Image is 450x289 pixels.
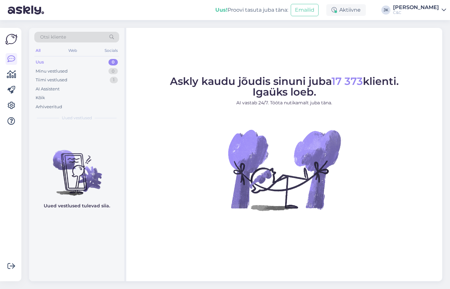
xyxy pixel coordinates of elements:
[381,6,390,15] div: JK
[36,95,45,101] div: Kõik
[332,75,363,87] span: 17 373
[110,77,118,83] div: 1
[108,68,118,75] div: 0
[393,5,439,10] div: [PERSON_NAME]
[108,59,118,65] div: 0
[67,46,78,55] div: Web
[170,99,399,106] p: AI vastab 24/7. Tööta nutikamalt juba täna.
[170,75,399,98] span: Askly kaudu jõudis sinuni juba klienti. Igaüks loeb.
[62,115,92,121] span: Uued vestlused
[36,86,60,92] div: AI Assistent
[215,7,228,13] b: Uus!
[291,4,319,16] button: Emailid
[36,59,44,65] div: Uus
[36,77,67,83] div: Tiimi vestlused
[29,138,124,197] img: No chats
[36,68,68,75] div: Minu vestlused
[44,202,110,209] p: Uued vestlused tulevad siia.
[36,104,62,110] div: Arhiveeritud
[40,34,66,40] span: Otsi kliente
[5,33,17,45] img: Askly Logo
[226,111,343,228] img: No Chat active
[393,5,446,15] a: [PERSON_NAME]C&C
[326,4,366,16] div: Aktiivne
[393,10,439,15] div: C&C
[103,46,119,55] div: Socials
[34,46,42,55] div: All
[215,6,288,14] div: Proovi tasuta juba täna:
